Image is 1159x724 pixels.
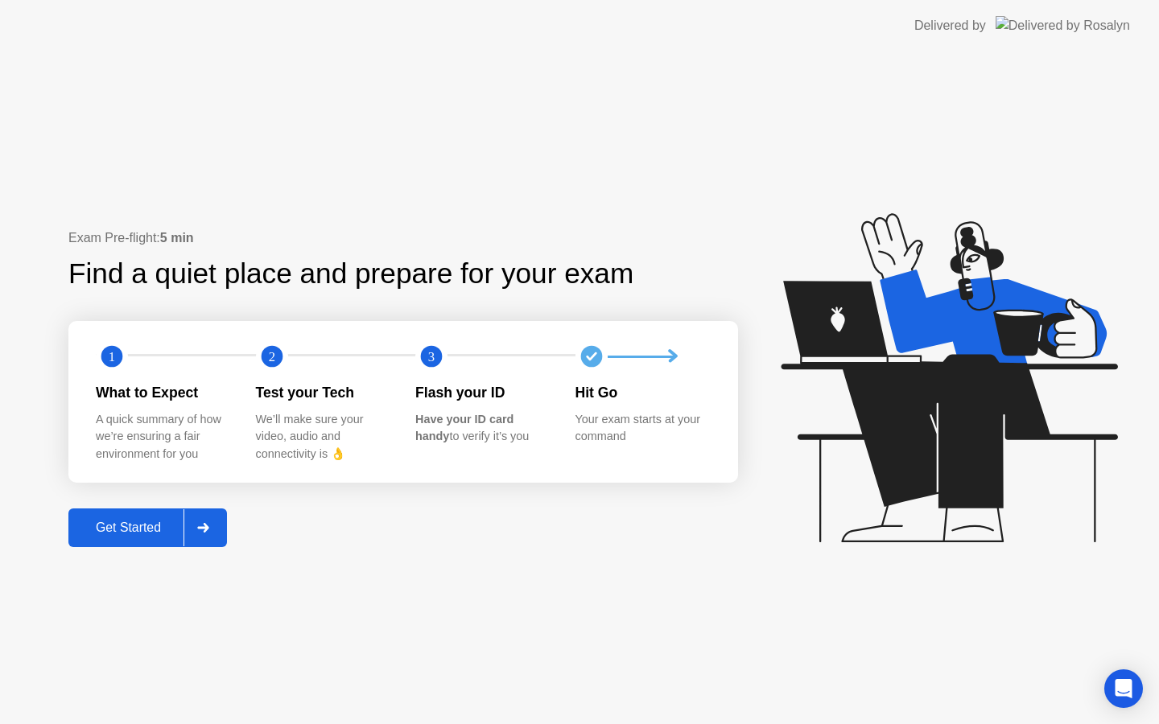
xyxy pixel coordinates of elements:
[996,16,1130,35] img: Delivered by Rosalyn
[68,508,227,547] button: Get Started
[415,411,550,446] div: to verify it’s you
[415,382,550,403] div: Flash your ID
[96,411,230,463] div: A quick summary of how we’re ensuring a fair environment for you
[68,228,738,248] div: Exam Pre-flight:
[415,413,514,443] b: Have your ID card handy
[914,16,986,35] div: Delivered by
[575,382,710,403] div: Hit Go
[160,231,194,245] b: 5 min
[109,349,115,364] text: 1
[73,520,184,535] div: Get Started
[428,349,435,364] text: 3
[256,382,390,403] div: Test your Tech
[268,349,274,364] text: 2
[1104,669,1143,708] div: Open Intercom Messenger
[575,411,710,446] div: Your exam starts at your command
[96,382,230,403] div: What to Expect
[256,411,390,463] div: We’ll make sure your video, audio and connectivity is 👌
[68,253,636,295] div: Find a quiet place and prepare for your exam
